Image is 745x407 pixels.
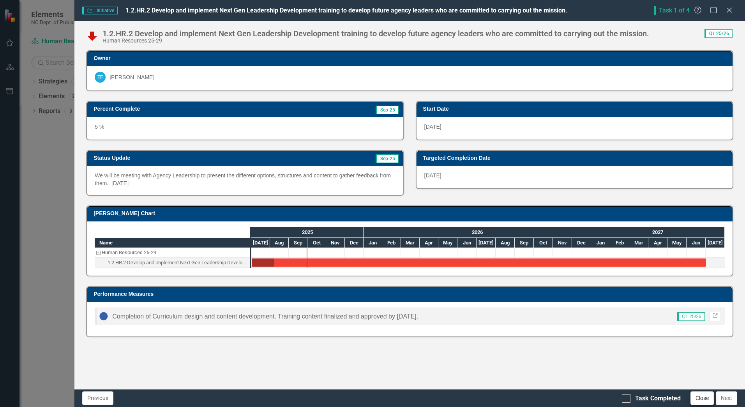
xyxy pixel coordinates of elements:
[95,248,250,258] div: Human Resources 25-29
[704,29,733,38] span: Q1 25/26
[706,238,725,248] div: Jul
[102,29,649,38] div: 1.2.HR.2 Develop and implement Next Gen Leadership Development training to develop future agency ...
[677,312,704,321] span: Q1 25/26
[382,238,401,248] div: Feb
[534,238,553,248] div: Oct
[95,238,250,248] div: Name
[95,72,106,83] div: TF
[251,227,364,237] div: 2025
[610,238,629,248] div: Feb
[376,106,399,114] span: Sep-25
[95,258,250,268] div: 1.2.HR.2 Develop and implement Next Gen Leadership Development training to develop future agency ...
[252,258,706,267] div: Task: Start date: 2025-07-01 End date: 2027-07-01
[572,238,591,248] div: Dec
[424,172,441,179] span: [DATE]
[289,238,307,248] div: Sep
[423,155,729,161] h3: Targeted Completion Date
[307,238,326,248] div: Oct
[364,238,382,248] div: Jan
[102,248,156,258] div: Human Resources 25-29
[364,227,591,237] div: 2026
[648,238,667,248] div: Apr
[102,38,649,44] div: Human Resources 25-29
[687,238,706,248] div: Jun
[95,258,250,268] div: Task: Start date: 2025-07-01 End date: 2027-07-01
[109,73,154,81] div: [PERSON_NAME]
[716,391,737,405] button: Next
[553,238,572,248] div: Nov
[108,258,248,268] div: 1.2.HR.2 Develop and implement Next Gen Leadership Development training to develop future agency ...
[457,238,477,248] div: Jun
[423,106,729,112] h3: Start Date
[515,238,534,248] div: Sep
[99,311,108,321] img: No Information
[401,238,420,248] div: Mar
[94,106,296,112] h3: Percent Complete
[94,155,279,161] h3: Status Update
[326,238,345,248] div: Nov
[591,227,725,237] div: 2027
[690,391,714,405] button: Close
[667,238,687,248] div: May
[635,394,681,403] div: Task Completed
[125,7,567,14] span: 1.2.HR.2 Develop and implement Next Gen Leadership Development training to develop future agency ...
[270,238,289,248] div: Aug
[438,238,457,248] div: May
[496,238,515,248] div: Aug
[82,7,117,14] span: Initiative
[420,238,438,248] div: Apr
[95,172,395,187] p: We will be meeting with Agency Leadership to present the different options, structures and conten...
[112,313,418,320] span: Completion of Curriculum design and content development. Training content finalized and approved ...
[82,391,113,405] button: Previous
[376,154,399,163] span: Sep-25
[477,238,496,248] div: Jul
[87,117,403,140] div: 5 %
[591,238,610,248] div: Jan
[94,55,729,61] h3: Owner
[629,238,648,248] div: Mar
[94,291,729,297] h3: Performance Measures
[345,238,364,248] div: Dec
[424,124,441,130] span: [DATE]
[654,6,693,15] span: Task 1 of 4
[94,211,729,216] h3: [PERSON_NAME] Chart
[95,248,250,258] div: Task: Human Resources 25-29 Start date: 2025-07-01 End date: 2025-07-02
[251,238,270,248] div: Jul
[86,30,99,42] img: Below Plan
